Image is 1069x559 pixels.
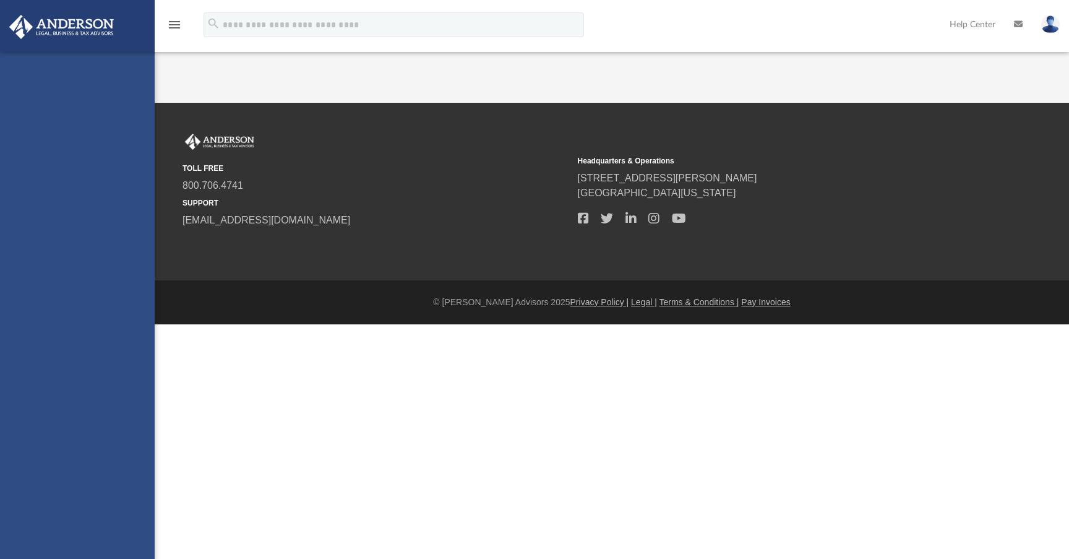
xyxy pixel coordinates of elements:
[741,297,790,307] a: Pay Invoices
[167,17,182,32] i: menu
[578,173,757,183] a: [STREET_ADDRESS][PERSON_NAME]
[182,180,243,191] a: 800.706.4741
[631,297,657,307] a: Legal |
[167,24,182,32] a: menu
[578,188,736,198] a: [GEOGRAPHIC_DATA][US_STATE]
[182,197,569,209] small: SUPPORT
[182,163,569,174] small: TOLL FREE
[1041,15,1060,33] img: User Pic
[570,297,629,307] a: Privacy Policy |
[155,296,1069,309] div: © [PERSON_NAME] Advisors 2025
[578,155,964,167] small: Headquarters & Operations
[182,134,257,150] img: Anderson Advisors Platinum Portal
[6,15,118,39] img: Anderson Advisors Platinum Portal
[207,17,220,30] i: search
[182,215,350,225] a: [EMAIL_ADDRESS][DOMAIN_NAME]
[659,297,739,307] a: Terms & Conditions |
